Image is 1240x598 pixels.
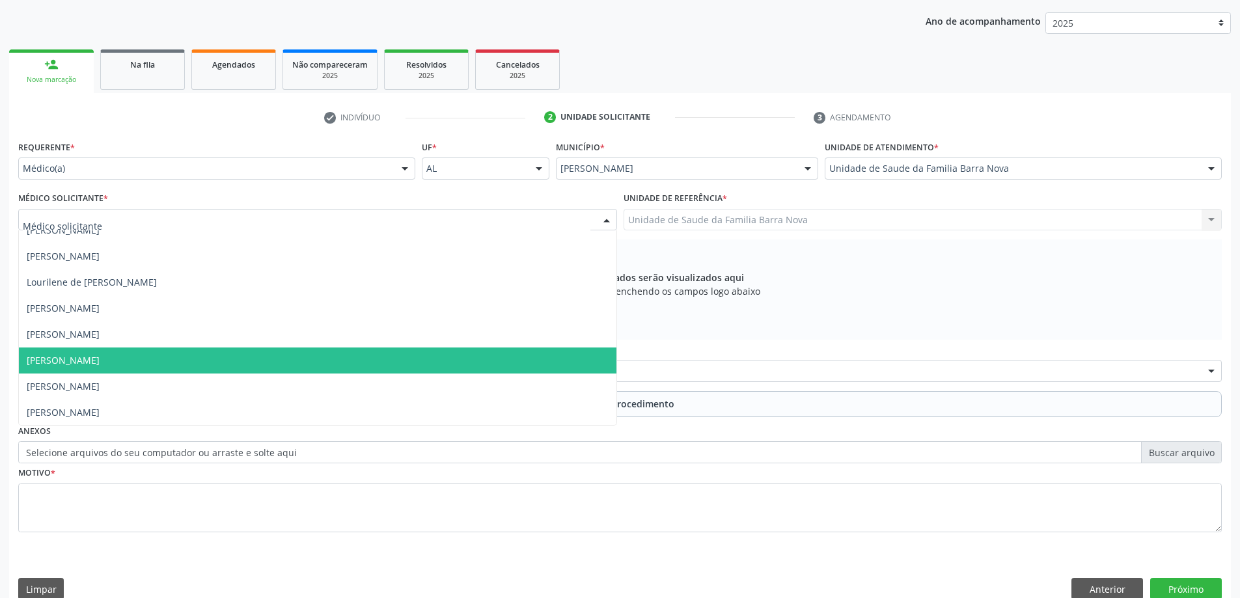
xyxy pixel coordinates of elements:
div: Unidade solicitante [560,111,650,123]
span: Adicionar Procedimento [566,397,674,411]
span: AL [426,162,523,175]
label: Requerente [18,137,75,157]
label: UF [422,137,437,157]
label: Médico Solicitante [18,189,108,209]
span: Unidade de Saude da Familia Barra Nova [829,162,1195,175]
span: [PERSON_NAME] [27,250,100,262]
span: [PERSON_NAME] [27,224,100,236]
p: Ano de acompanhamento [926,12,1041,29]
span: Adicione os procedimentos preenchendo os campos logo abaixo [480,284,760,298]
span: Na fila [130,59,155,70]
input: Médico solicitante [23,213,590,239]
label: Município [556,137,605,157]
span: Lourilene de [PERSON_NAME] [27,276,157,288]
span: [PERSON_NAME] [560,162,792,175]
span: Os procedimentos adicionados serão visualizados aqui [495,271,744,284]
div: 2025 [394,71,459,81]
span: [PERSON_NAME] [27,302,100,314]
button: Adicionar Procedimento [18,391,1222,417]
div: 2025 [485,71,550,81]
label: Anexos [18,422,51,442]
span: Cancelados [496,59,540,70]
span: Resolvidos [406,59,447,70]
div: 2 [544,111,556,123]
span: [PERSON_NAME] [27,328,100,340]
span: [PERSON_NAME] [27,406,100,418]
label: Motivo [18,463,55,483]
div: 2025 [292,71,368,81]
span: [PERSON_NAME] [27,354,100,366]
span: [PERSON_NAME] [27,380,100,392]
span: Agendados [212,59,255,70]
label: Unidade de atendimento [825,137,939,157]
label: Unidade de referência [624,189,727,209]
span: Médico(a) [23,162,389,175]
div: person_add [44,57,59,72]
span: Não compareceram [292,59,368,70]
div: Nova marcação [18,75,85,85]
